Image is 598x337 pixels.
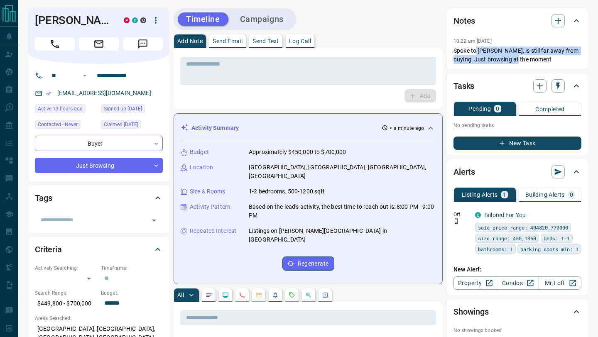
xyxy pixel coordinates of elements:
p: [GEOGRAPHIC_DATA], [GEOGRAPHIC_DATA], [GEOGRAPHIC_DATA], [GEOGRAPHIC_DATA] [249,163,436,181]
p: 1-2 bedrooms, 500-1200 sqft [249,187,325,196]
p: Areas Searched: [35,315,163,322]
p: Search Range: [35,289,97,297]
div: Notes [453,11,581,31]
p: Activity Pattern [190,203,230,211]
div: Buyer [35,136,163,151]
p: 10:22 am [DATE] [453,38,492,44]
p: < a minute ago [390,125,424,132]
p: Activity Summary [191,124,239,132]
p: Spoke to [PERSON_NAME], is still far away from buying. Just browsing at the moment [453,46,581,64]
p: 1 [503,192,506,198]
p: Size & Rooms [190,187,225,196]
span: bathrooms: 1 [478,245,513,253]
p: All [177,292,184,298]
button: Open [148,215,160,226]
svg: Calls [239,292,245,298]
div: condos.ca [475,212,481,218]
p: Off [453,211,470,218]
button: Campaigns [232,12,292,26]
div: Just Browsing [35,158,163,173]
button: Timeline [178,12,228,26]
div: Criteria [35,239,163,259]
h2: Showings [453,305,489,318]
span: Active 13 hours ago [38,105,83,113]
p: Send Email [213,38,243,44]
p: Based on the lead's activity, the best time to reach out is: 8:00 PM - 9:00 PM [249,203,436,220]
h2: Alerts [453,165,475,178]
svg: Email Verified [46,90,51,96]
p: New Alert: [453,265,581,274]
div: Tue Nov 26 2019 [101,120,163,132]
h2: Tasks [453,79,474,93]
div: Tags [35,188,163,208]
p: Add Note [177,38,203,44]
svg: Lead Browsing Activity [222,292,229,298]
p: Budget: [101,289,163,297]
p: 0 [570,192,573,198]
p: Send Text [252,38,279,44]
span: Message [123,37,163,51]
p: Approximately $450,000 to $700,000 [249,148,346,156]
p: Actively Searching: [35,264,97,272]
div: property.ca [124,17,130,23]
span: sale price range: 404820,770000 [478,223,568,232]
span: beds: 1-1 [544,234,570,242]
p: Pending [468,106,491,112]
svg: Emails [255,292,262,298]
p: Budget [190,148,209,156]
p: Listing Alerts [462,192,498,198]
a: Tailored For You [483,212,526,218]
p: $449,800 - $700,000 [35,297,97,310]
button: New Task [453,137,581,150]
svg: Requests [289,292,295,298]
svg: Listing Alerts [272,292,279,298]
span: Claimed [DATE] [104,120,138,129]
button: Regenerate [282,256,334,271]
svg: Agent Actions [322,292,328,298]
p: Log Call [289,38,311,44]
span: parking spots min: 1 [520,245,578,253]
a: Mr.Loft [539,276,581,290]
p: 0 [496,106,499,112]
h2: Criteria [35,243,62,256]
svg: Opportunities [305,292,312,298]
a: Condos [496,276,539,290]
p: No showings booked [453,327,581,334]
div: condos.ca [132,17,138,23]
p: Timeframe: [101,264,163,272]
div: Alerts [453,162,581,182]
div: Showings [453,302,581,322]
span: Call [35,37,75,51]
div: Tue Mar 24 2015 [101,104,163,116]
span: Contacted - Never [38,120,78,129]
a: Property [453,276,496,290]
p: Completed [535,106,565,112]
p: Listings on [PERSON_NAME][GEOGRAPHIC_DATA] in [GEOGRAPHIC_DATA] [249,227,436,244]
p: Building Alerts [525,192,565,198]
span: size range: 450,1360 [478,234,536,242]
div: Sun Sep 14 2025 [35,104,97,116]
span: Email [79,37,119,51]
svg: Push Notification Only [453,218,459,224]
p: No pending tasks [453,119,581,132]
h2: Notes [453,14,475,27]
button: Open [80,71,90,81]
p: Repeated Interest [190,227,236,235]
p: Location [190,163,213,172]
div: mrloft.ca [140,17,146,23]
h1: [PERSON_NAME] [35,14,111,27]
svg: Notes [206,292,212,298]
div: Activity Summary< a minute ago [181,120,436,136]
div: Tasks [453,76,581,96]
span: Signed up [DATE] [104,105,142,113]
a: [EMAIL_ADDRESS][DOMAIN_NAME] [57,90,151,96]
h2: Tags [35,191,52,205]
